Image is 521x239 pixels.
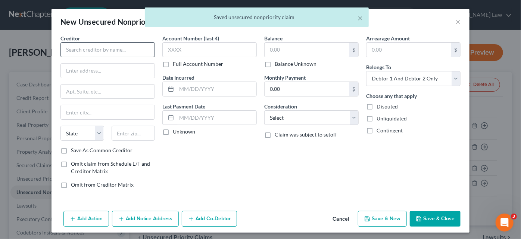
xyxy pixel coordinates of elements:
span: Omit from Creditor Matrix [71,181,134,188]
label: Unknown [173,128,195,135]
label: Last Payment Date [162,102,205,110]
span: Belongs To [366,64,391,70]
label: Monthly Payment [264,74,306,82]
button: Save & Close [410,211,461,227]
label: Save As Common Creditor [71,147,132,154]
button: Add Action [63,211,109,227]
input: MM/DD/YYYY [177,82,256,96]
input: Enter city... [61,105,155,119]
label: Balance [264,34,283,42]
input: 0.00 [366,43,451,57]
input: MM/DD/YYYY [177,111,256,125]
button: Add Co-Debtor [182,211,237,227]
span: Claim was subject to setoff [275,131,337,138]
div: $ [349,43,358,57]
button: Add Notice Address [112,211,179,227]
div: $ [451,43,460,57]
input: 0.00 [265,82,349,96]
span: 3 [511,214,517,220]
input: Apt, Suite, etc... [61,85,155,99]
label: Consideration [264,102,297,110]
input: Search creditor by name... [60,42,155,57]
label: Arrearage Amount [366,34,410,42]
label: Full Account Number [173,60,223,68]
button: Cancel [327,212,355,227]
span: Contingent [377,127,403,134]
button: × [358,13,363,22]
div: $ [349,82,358,96]
label: Choose any that apply [366,92,417,100]
input: Enter address... [61,64,155,78]
iframe: Intercom live chat [496,214,514,232]
input: Enter zip... [112,126,155,141]
span: Unliquidated [377,115,407,122]
div: Saved unsecured nonpriority claim [151,13,363,21]
label: Date Incurred [162,74,194,82]
label: Balance Unknown [275,60,316,68]
span: Creditor [60,35,80,42]
span: Omit claim from Schedule E/F and Creditor Matrix [71,160,150,174]
input: XXXX [162,42,257,57]
label: Account Number (last 4) [162,34,219,42]
button: Save & New [358,211,407,227]
input: 0.00 [265,43,349,57]
span: Disputed [377,103,398,110]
